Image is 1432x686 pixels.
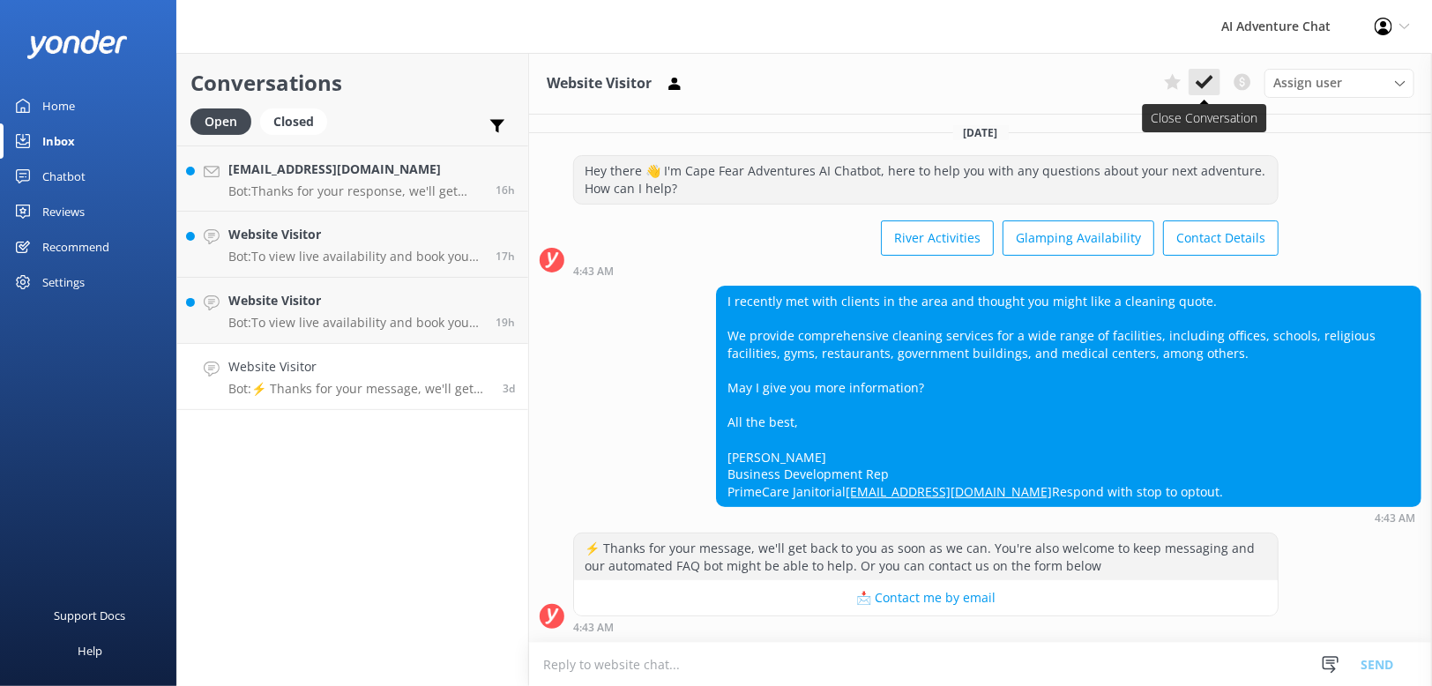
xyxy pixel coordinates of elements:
h2: Conversations [190,66,515,100]
p: Bot: ⚡ Thanks for your message, we'll get back to you as soon as we can. You're also welcome to k... [228,381,489,397]
h3: Website Visitor [547,72,652,95]
h4: Website Visitor [228,357,489,377]
p: Bot: To view live availability and book your river adventure online, click [URL][DOMAIN_NAME]. [228,249,482,265]
div: Closed [260,108,327,135]
p: Bot: To view live availability and book your river adventure online, click [URL][DOMAIN_NAME]. [228,315,482,331]
button: Glamping Availability [1003,220,1154,256]
h4: Website Visitor [228,225,482,244]
div: Home [42,88,75,123]
button: 📩 Contact me by email [574,580,1278,615]
div: I recently met with clients in the area and thought you might like a cleaning quote. We provide c... [717,287,1421,506]
div: Settings [42,265,85,300]
span: Oct 01 2025 02:33pm (UTC -04:00) America/New_York [496,315,515,330]
h4: [EMAIL_ADDRESS][DOMAIN_NAME] [228,160,482,179]
div: Hey there 👋 I'm Cape Fear Adventures AI Chatbot, here to help you with any questions about your n... [574,156,1278,203]
span: Sep 29 2025 04:43am (UTC -04:00) America/New_York [503,381,515,396]
span: Assign user [1273,73,1342,93]
button: Contact Details [1163,220,1279,256]
a: [EMAIL_ADDRESS][DOMAIN_NAME]Bot:Thanks for your response, we'll get back to you as soon as we can... [177,145,528,212]
div: Assign User [1264,69,1414,97]
strong: 4:43 AM [1375,513,1415,524]
div: ⚡ Thanks for your message, we'll get back to you as soon as we can. You're also welcome to keep m... [574,533,1278,580]
a: [EMAIL_ADDRESS][DOMAIN_NAME] [846,483,1052,500]
strong: 4:43 AM [573,623,614,633]
div: Chatbot [42,159,86,194]
a: Open [190,111,260,130]
div: Sep 29 2025 04:43am (UTC -04:00) America/New_York [573,621,1279,633]
span: Oct 01 2025 04:31pm (UTC -04:00) America/New_York [496,249,515,264]
a: Website VisitorBot:To view live availability and book your river adventure online, click [URL][DO... [177,212,528,278]
div: Support Docs [55,598,126,633]
div: Open [190,108,251,135]
div: Recommend [42,229,109,265]
a: Website VisitorBot:To view live availability and book your river adventure online, click [URL][DO... [177,278,528,344]
img: yonder-white-logo.png [26,30,128,59]
h4: Website Visitor [228,291,482,310]
div: Sep 29 2025 04:43am (UTC -04:00) America/New_York [716,511,1421,524]
div: Sep 29 2025 04:43am (UTC -04:00) America/New_York [573,265,1279,277]
strong: 4:43 AM [573,266,614,277]
div: Reviews [42,194,85,229]
a: Closed [260,111,336,130]
button: River Activities [881,220,994,256]
span: Oct 01 2025 05:36pm (UTC -04:00) America/New_York [496,183,515,198]
p: Bot: Thanks for your response, we'll get back to you as soon as we can during opening hours. [228,183,482,199]
div: Help [78,633,102,668]
a: Website VisitorBot:⚡ Thanks for your message, we'll get back to you as soon as we can. You're als... [177,344,528,410]
span: [DATE] [953,125,1009,140]
div: Inbox [42,123,75,159]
